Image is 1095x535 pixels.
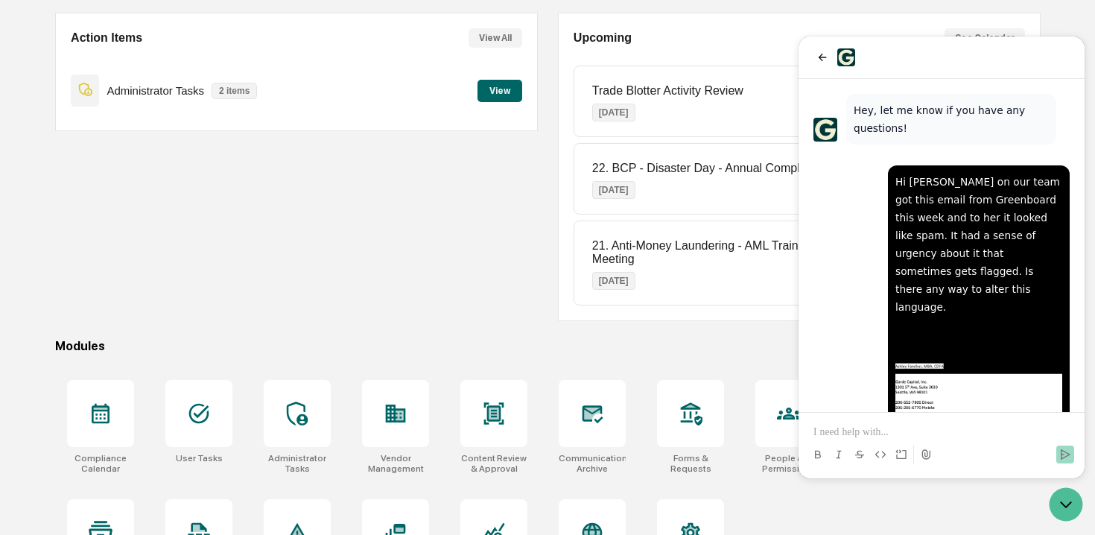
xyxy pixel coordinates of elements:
[362,453,429,474] div: Vendor Management
[97,291,264,486] img: image-d2f3fa08.png
[477,80,522,102] button: View
[945,28,1025,48] button: See Calendar
[592,104,635,121] p: [DATE]
[107,84,204,97] p: Administrator Tasks
[67,453,134,474] div: Compliance Calendar
[469,28,522,48] button: View All
[592,181,635,199] p: [DATE]
[559,453,626,474] div: Communications Archive
[574,31,632,45] h2: Upcoming
[176,453,223,463] div: User Tasks
[55,339,1041,353] div: Modules
[264,453,331,474] div: Administrator Tasks
[592,272,635,290] p: [DATE]
[755,453,822,474] div: People and Permissions
[592,162,875,175] p: 22. BCP - Disaster Day - Annual Compliance Meeting
[212,83,257,99] p: 2 items
[592,84,743,98] p: Trade Blotter Activity Review
[592,239,962,266] p: 21. Anti-Money Laundering - AML Training - Annual Compliance Meeting
[477,83,522,97] a: View
[657,453,724,474] div: Forms & Requests
[71,31,142,45] h2: Action Items
[55,65,250,101] div: Hey, let me know if you have any questions!
[799,37,1085,478] iframe: Customer support window
[258,409,276,427] button: Send
[460,453,527,474] div: Content Review & Approval
[1047,486,1088,526] iframe: Open customer support
[15,81,39,105] img: Greenboard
